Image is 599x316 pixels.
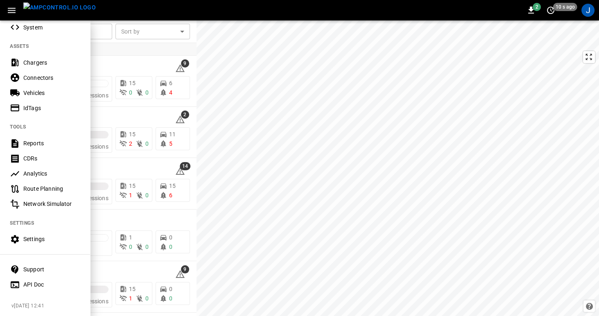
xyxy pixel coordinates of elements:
div: Chargers [23,59,80,67]
button: set refresh interval [544,4,557,17]
div: Support [23,265,80,273]
img: ampcontrol.io logo [23,2,96,13]
div: Analytics [23,169,80,178]
span: v [DATE] 12:41 [11,302,84,310]
div: IdTags [23,104,80,112]
span: 10 s ago [553,3,577,11]
div: Route Planning [23,185,80,193]
div: Settings [23,235,80,243]
div: Reports [23,139,80,147]
div: System [23,23,80,32]
div: Network Simulator [23,200,80,208]
div: API Doc [23,280,80,289]
div: Connectors [23,74,80,82]
span: 2 [533,3,541,11]
div: CDRs [23,154,80,163]
div: profile-icon [581,4,594,17]
div: Vehicles [23,89,80,97]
